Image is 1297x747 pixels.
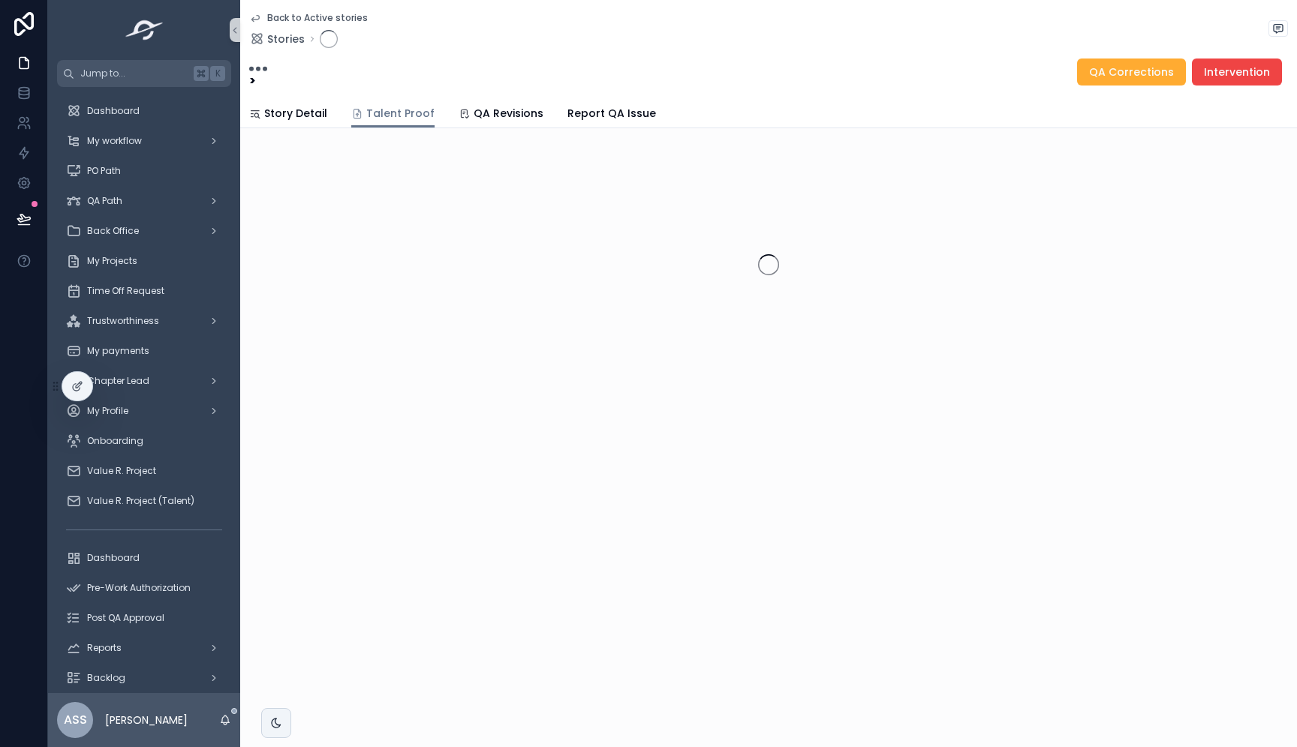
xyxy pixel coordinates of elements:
[567,100,656,130] a: Report QA Issue
[57,544,231,571] a: Dashboard
[567,106,656,121] span: Report QA Issue
[87,495,194,507] span: Value R. Project (Talent)
[57,337,231,364] a: My payments
[57,367,231,394] a: Chapter Lead
[87,552,140,564] span: Dashboard
[87,195,122,207] span: QA Path
[249,31,305,46] a: Stories
[57,604,231,631] a: Post QA Approval
[267,12,368,24] span: Back to Active stories
[366,106,435,121] span: Talent Proof
[57,487,231,514] a: Value R. Project (Talent)
[57,247,231,274] a: My Projects
[459,100,543,130] a: QA Revisions
[57,157,231,184] a: PO Path
[121,18,168,42] img: App logo
[249,100,327,130] a: Story Detail
[87,255,137,267] span: My Projects
[87,465,156,477] span: Value R. Project
[48,87,240,693] div: scrollable content
[1192,58,1282,85] button: Intervention
[87,582,191,594] span: Pre-Work Authorization
[1089,64,1174,79] span: QA Corrections
[87,375,149,387] span: Chapter Lead
[87,225,139,237] span: Back Office
[87,672,125,684] span: Backlog
[57,574,231,601] a: Pre-Work Authorization
[57,97,231,124] a: Dashboard
[57,397,231,424] a: My Profile
[57,664,231,691] a: Backlog
[212,67,224,79] span: K
[57,127,231,154] a: My workflow
[87,285,164,297] span: Time Off Request
[57,307,231,334] a: Trustworthiness
[1077,58,1186,85] button: QA Corrections
[1204,64,1270,79] span: Intervention
[87,612,164,624] span: Post QA Approval
[57,634,231,661] a: Reports
[57,277,231,304] a: Time Off Request
[57,457,231,484] a: Value R. Project
[264,106,327,121] span: Story Detail
[105,712,188,727] p: [PERSON_NAME]
[57,217,231,244] a: Back Office
[57,427,231,454] a: Onboarding
[87,165,121,177] span: PO Path
[57,60,231,87] button: Jump to...K
[87,135,142,147] span: My workflow
[87,435,143,447] span: Onboarding
[87,315,159,327] span: Trustworthiness
[267,31,305,46] span: Stories
[64,711,87,729] span: ASS
[474,106,543,121] span: QA Revisions
[87,345,149,357] span: My payments
[80,67,188,79] span: Jump to...
[249,12,368,24] a: Back to Active stories
[87,105,140,117] span: Dashboard
[87,642,122,654] span: Reports
[249,72,256,89] strong: >
[351,100,435,128] a: Talent Proof
[87,405,128,417] span: My Profile
[57,187,231,214] a: QA Path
